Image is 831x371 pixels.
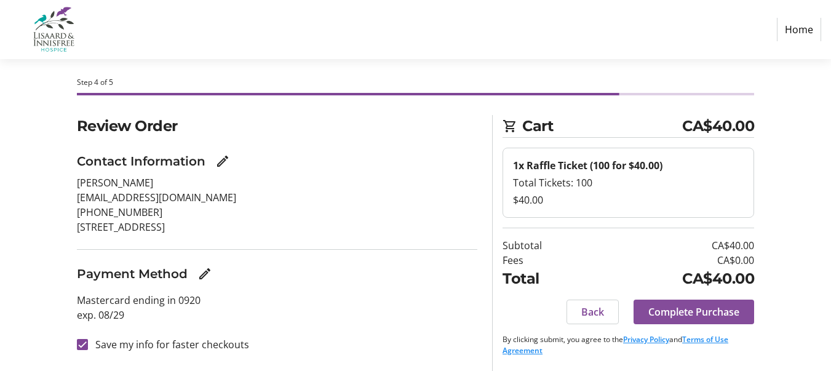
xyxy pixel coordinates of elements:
p: [PHONE_NUMBER] [77,205,478,220]
td: CA$40.00 [592,238,755,253]
span: Complete Purchase [648,305,739,319]
td: CA$0.00 [592,253,755,268]
span: Back [581,305,604,319]
span: CA$40.00 [682,115,754,137]
a: Privacy Policy [623,334,669,345]
div: $40.00 [513,193,744,207]
td: Subtotal [503,238,592,253]
strong: 1x Raffle Ticket (100 for $40.00) [513,159,662,172]
label: Save my info for faster checkouts [88,337,249,352]
p: Mastercard ending in 0920 exp. 08/29 [77,293,478,322]
a: Terms of Use Agreement [503,334,728,356]
span: Cart [522,115,682,137]
button: Complete Purchase [634,300,754,324]
h3: Payment Method [77,265,188,283]
button: Back [567,300,619,324]
td: Fees [503,253,592,268]
td: Total [503,268,592,290]
p: [PERSON_NAME] [77,175,478,190]
button: Edit Payment Method [193,261,217,286]
td: CA$40.00 [592,268,755,290]
a: Home [777,18,821,41]
h3: Contact Information [77,152,205,170]
div: Total Tickets: 100 [513,175,744,190]
p: By clicking submit, you agree to the and [503,334,754,356]
p: [STREET_ADDRESS] [77,220,478,234]
img: Lisaard & Innisfree Hospice's Logo [10,5,97,54]
div: Step 4 of 5 [77,77,755,88]
p: [EMAIL_ADDRESS][DOMAIN_NAME] [77,190,478,205]
button: Edit Contact Information [210,149,235,174]
h2: Review Order [77,115,478,137]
